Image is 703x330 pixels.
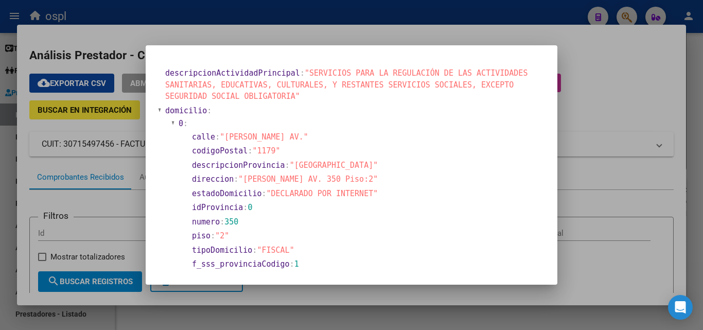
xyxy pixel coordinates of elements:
span: numero [192,217,220,227]
span: 1 [294,259,299,269]
span: 350 [224,217,238,227]
span: : [252,246,257,255]
span: : [234,175,238,184]
span: descripcionActividadPrincipal [165,68,300,78]
span: : [285,161,290,170]
span: domicilio [165,106,207,115]
span: : [183,119,188,128]
span: "SERVICIOS PARA LA REGULACIÓN DE LAS ACTIVIDADES SANITARIAS, EDUCATIVAS, CULTURALES, Y RESTANTES ... [165,68,528,101]
span: piso [192,231,210,240]
span: descripcionProvincia [192,161,285,170]
span: : [290,259,294,269]
span: "[PERSON_NAME] AV. 350 Piso:2" [238,175,378,184]
span: calle [192,132,215,142]
span: "[PERSON_NAME] AV." [220,132,308,142]
span: "1179" [252,146,280,155]
span: tipoDomicilio [192,246,252,255]
span: 0 [179,119,183,128]
span: : [210,231,215,240]
span: : [261,189,266,198]
span: : [248,146,252,155]
span: : [215,132,220,142]
span: codigoPostal [192,146,248,155]
span: "[GEOGRAPHIC_DATA]" [290,161,378,170]
span: 0 [248,203,252,212]
span: idProvincia [192,203,243,212]
span: "DECLARADO POR INTERNET" [267,189,378,198]
span: : [300,68,305,78]
span: : [220,217,224,227]
span: : [207,106,212,115]
span: : [243,203,248,212]
span: f_sss_provinciaCodigo [192,259,290,269]
div: Open Intercom Messenger [668,295,693,320]
span: estadoDomicilio [192,189,261,198]
span: "2" [215,231,229,240]
span: direccion [192,175,234,184]
span: "FISCAL" [257,246,294,255]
